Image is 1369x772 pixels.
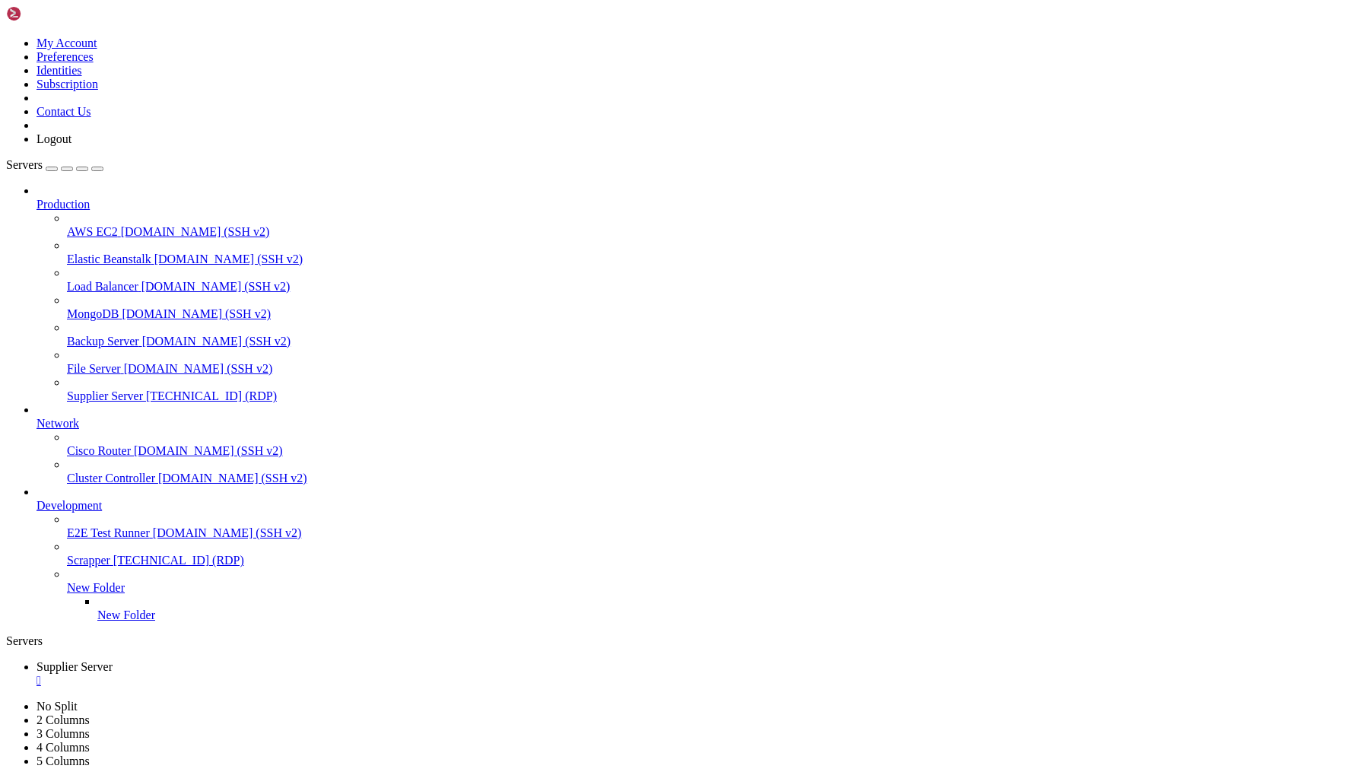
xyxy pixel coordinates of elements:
[37,499,102,512] span: Development
[113,554,244,567] span: [TECHNICAL_ID] (RDP)
[67,526,150,539] span: E2E Test Runner
[37,403,1363,485] li: Network
[37,741,90,754] a: 4 Columns
[67,376,1363,403] li: Supplier Server [TECHNICAL_ID] (RDP)
[67,472,155,484] span: Cluster Controller
[67,458,1363,485] li: Cluster Controller [DOMAIN_NAME] (SSH v2)
[124,362,273,375] span: [DOMAIN_NAME] (SSH v2)
[37,184,1363,403] li: Production
[37,727,90,740] a: 3 Columns
[37,660,1363,688] a: Supplier Server
[67,472,1363,485] a: Cluster Controller [DOMAIN_NAME] (SSH v2)
[67,280,1363,294] a: Load Balancer [DOMAIN_NAME] (SSH v2)
[37,755,90,767] a: 5 Columns
[67,389,143,402] span: Supplier Server
[37,674,1363,688] a: 
[67,211,1363,239] li: AWS EC2 [DOMAIN_NAME] (SSH v2)
[37,37,97,49] a: My Account
[67,335,139,348] span: Backup Server
[67,335,1363,348] a: Backup Server [DOMAIN_NAME] (SSH v2)
[37,198,1363,211] a: Production
[154,253,303,265] span: [DOMAIN_NAME] (SSH v2)
[122,307,271,320] span: [DOMAIN_NAME] (SSH v2)
[37,132,71,145] a: Logout
[67,225,1363,239] a: AWS EC2 [DOMAIN_NAME] (SSH v2)
[141,280,291,293] span: [DOMAIN_NAME] (SSH v2)
[67,581,125,594] span: New Folder
[67,513,1363,540] li: E2E Test Runner [DOMAIN_NAME] (SSH v2)
[67,307,1363,321] a: MongoDB [DOMAIN_NAME] (SSH v2)
[67,554,110,567] span: Scrapper
[121,225,270,238] span: [DOMAIN_NAME] (SSH v2)
[67,362,1363,376] a: File Server [DOMAIN_NAME] (SSH v2)
[6,158,103,171] a: Servers
[67,280,138,293] span: Load Balancer
[6,6,94,21] img: Shellngn
[37,700,78,713] a: No Split
[37,660,113,673] span: Supplier Server
[153,526,302,539] span: [DOMAIN_NAME] (SSH v2)
[37,485,1363,622] li: Development
[134,444,283,457] span: [DOMAIN_NAME] (SSH v2)
[67,253,1363,266] a: Elastic Beanstalk [DOMAIN_NAME] (SSH v2)
[67,444,131,457] span: Cisco Router
[67,266,1363,294] li: Load Balancer [DOMAIN_NAME] (SSH v2)
[146,389,277,402] span: [TECHNICAL_ID] (RDP)
[67,554,1363,567] a: Scrapper [TECHNICAL_ID] (RDP)
[67,348,1363,376] li: File Server [DOMAIN_NAME] (SSH v2)
[158,472,307,484] span: [DOMAIN_NAME] (SSH v2)
[37,64,82,77] a: Identities
[97,595,1363,622] li: New Folder
[37,417,1363,430] a: Network
[67,540,1363,567] li: Scrapper [TECHNICAL_ID] (RDP)
[37,78,98,91] a: Subscription
[67,526,1363,540] a: E2E Test Runner [DOMAIN_NAME] (SSH v2)
[142,335,291,348] span: [DOMAIN_NAME] (SSH v2)
[67,307,119,320] span: MongoDB
[6,158,43,171] span: Servers
[67,225,118,238] span: AWS EC2
[67,362,121,375] span: File Server
[97,608,155,621] span: New Folder
[37,105,91,118] a: Contact Us
[37,417,79,430] span: Network
[67,430,1363,458] li: Cisco Router [DOMAIN_NAME] (SSH v2)
[6,634,1363,648] div: Servers
[67,581,1363,595] a: New Folder
[67,239,1363,266] li: Elastic Beanstalk [DOMAIN_NAME] (SSH v2)
[37,198,90,211] span: Production
[67,389,1363,403] a: Supplier Server [TECHNICAL_ID] (RDP)
[67,321,1363,348] li: Backup Server [DOMAIN_NAME] (SSH v2)
[67,567,1363,622] li: New Folder
[97,608,1363,622] a: New Folder
[37,499,1363,513] a: Development
[67,253,151,265] span: Elastic Beanstalk
[37,50,94,63] a: Preferences
[67,294,1363,321] li: MongoDB [DOMAIN_NAME] (SSH v2)
[67,444,1363,458] a: Cisco Router [DOMAIN_NAME] (SSH v2)
[37,713,90,726] a: 2 Columns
